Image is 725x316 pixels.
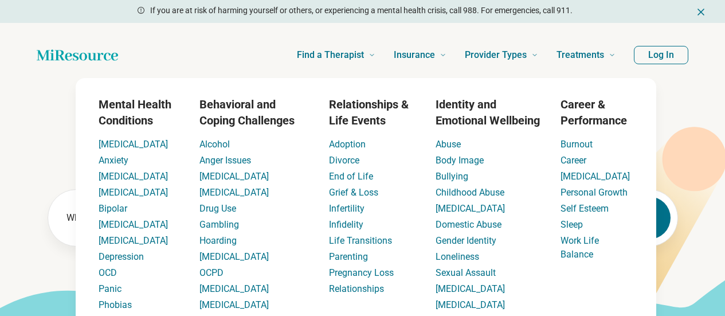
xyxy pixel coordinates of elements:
[199,203,236,214] a: Drug Use
[436,299,505,310] a: [MEDICAL_DATA]
[436,219,501,230] a: Domestic Abuse
[561,171,630,182] a: [MEDICAL_DATA]
[99,219,168,230] a: [MEDICAL_DATA]
[297,32,375,78] a: Find a Therapist
[329,203,365,214] a: Infertility
[436,251,479,262] a: Loneliness
[329,235,392,246] a: Life Transitions
[465,32,538,78] a: Provider Types
[99,283,122,294] a: Panic
[436,203,505,214] a: [MEDICAL_DATA]
[99,139,168,150] a: [MEDICAL_DATA]
[199,187,269,198] a: [MEDICAL_DATA]
[329,155,359,166] a: Divorce
[199,283,269,294] a: [MEDICAL_DATA]
[329,187,378,198] a: Grief & Loss
[199,219,239,230] a: Gambling
[199,139,230,150] a: Alcohol
[99,171,168,182] a: [MEDICAL_DATA]
[329,96,418,128] h3: Relationships & Life Events
[329,283,384,294] a: Relationships
[99,203,127,214] a: Bipolar
[436,235,496,246] a: Gender Identity
[436,139,461,150] a: Abuse
[99,267,117,278] a: OCD
[7,78,725,309] div: Find a Therapist
[561,235,599,260] a: Work Life Balance
[634,46,688,64] button: Log In
[436,267,496,278] a: Sexual Assault
[436,155,484,166] a: Body Image
[199,171,269,182] a: [MEDICAL_DATA]
[329,267,394,278] a: Pregnancy Loss
[394,32,446,78] a: Insurance
[99,187,168,198] a: [MEDICAL_DATA]
[695,5,707,18] button: Dismiss
[99,155,128,166] a: Anxiety
[99,96,181,128] h3: Mental Health Conditions
[99,299,132,310] a: Phobias
[99,235,168,246] a: [MEDICAL_DATA]
[394,47,435,63] span: Insurance
[561,187,628,198] a: Personal Growth
[436,96,542,128] h3: Identity and Emotional Wellbeing
[150,5,573,17] p: If you are at risk of harming yourself or others, or experiencing a mental health crisis, call 98...
[329,139,366,150] a: Adoption
[297,47,364,63] span: Find a Therapist
[557,32,616,78] a: Treatments
[99,251,144,262] a: Depression
[199,299,269,310] a: [MEDICAL_DATA]
[436,283,505,294] a: [MEDICAL_DATA]
[329,219,363,230] a: Infidelity
[199,235,237,246] a: Hoarding
[465,47,527,63] span: Provider Types
[199,251,269,262] a: [MEDICAL_DATA]
[37,44,118,67] a: Home page
[561,219,583,230] a: Sleep
[436,187,504,198] a: Childhood Abuse
[199,267,224,278] a: OCPD
[436,171,468,182] a: Bullying
[329,251,368,262] a: Parenting
[561,203,609,214] a: Self Esteem
[557,47,604,63] span: Treatments
[561,96,633,128] h3: Career & Performance
[561,155,586,166] a: Career
[199,96,310,128] h3: Behavioral and Coping Challenges
[199,155,251,166] a: Anger Issues
[329,171,373,182] a: End of Life
[561,139,593,150] a: Burnout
